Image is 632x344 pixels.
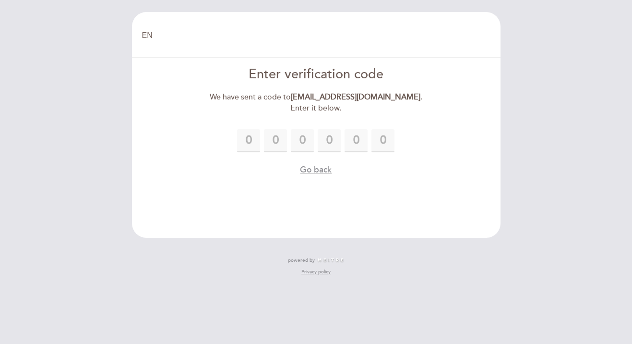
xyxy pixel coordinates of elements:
a: Privacy policy [301,269,331,275]
a: powered by [288,257,345,264]
strong: [EMAIL_ADDRESS][DOMAIN_NAME] [291,92,420,102]
input: 0 [371,129,394,152]
img: MEITRE [317,258,345,263]
input: 0 [291,129,314,152]
div: We have sent a code to . Enter it below. [206,92,426,114]
div: Enter verification code [206,65,426,84]
span: powered by [288,257,315,264]
input: 0 [237,129,260,152]
button: Go back [300,164,332,176]
input: 0 [318,129,341,152]
input: 0 [345,129,368,152]
input: 0 [264,129,287,152]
